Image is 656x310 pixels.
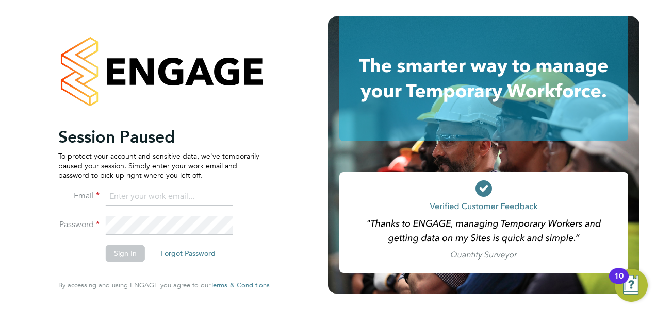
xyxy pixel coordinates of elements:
[58,151,259,180] p: To protect your account and sensitive data, we've temporarily paused your session. Simply enter y...
[106,187,233,206] input: Enter your work email...
[615,269,648,302] button: Open Resource Center, 10 new notifications
[58,281,270,289] span: By accessing and using ENGAGE you agree to our
[58,191,100,201] label: Email
[210,281,270,289] span: Terms & Conditions
[210,281,270,289] a: Terms & Conditions
[58,219,100,230] label: Password
[614,276,624,289] div: 10
[58,127,259,147] h2: Session Paused
[152,245,224,262] button: Forgot Password
[106,245,145,262] button: Sign In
